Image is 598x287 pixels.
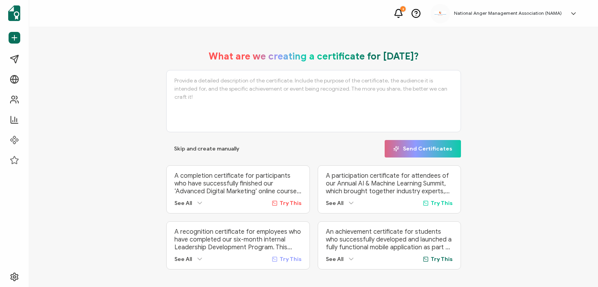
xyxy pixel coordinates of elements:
p: A recognition certificate for employees who have completed our six-month internal Leadership Deve... [174,228,301,251]
span: Try This [431,200,453,206]
span: Try This [280,200,302,206]
span: Try This [280,256,302,262]
p: A completion certificate for participants who have successfully finished our ‘Advanced Digital Ma... [174,172,301,195]
span: See All [174,200,192,206]
span: See All [174,256,192,262]
div: 2 [400,6,406,12]
button: Send Certificates [385,140,461,157]
span: Skip and create manually [174,146,239,152]
span: Try This [431,256,453,262]
span: See All [326,200,343,206]
p: An achievement certificate for students who successfully developed and launched a fully functiona... [326,228,453,251]
img: 3ca2817c-e862-47f7-b2ec-945eb25c4a6c.jpg [434,11,446,16]
button: Skip and create manually [166,140,247,157]
h1: What are we creating a certificate for [DATE]? [209,51,419,62]
p: A participation certificate for attendees of our Annual AI & Machine Learning Summit, which broug... [326,172,453,195]
img: sertifier-logomark-colored.svg [8,5,20,21]
span: See All [326,256,343,262]
h5: National Anger Management Association (NAMA) [454,10,562,16]
span: Send Certificates [393,146,452,152]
